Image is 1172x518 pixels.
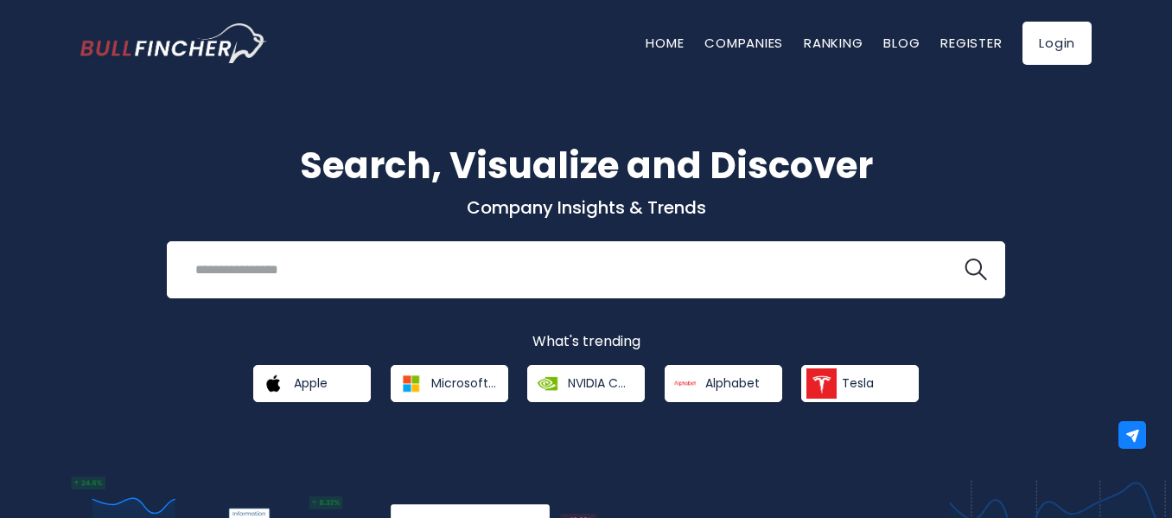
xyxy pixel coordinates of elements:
[80,23,266,63] a: Go to homepage
[80,23,267,63] img: Bullfincher logo
[431,375,496,391] span: Microsoft Corporation
[80,138,1092,193] h1: Search, Visualize and Discover
[253,365,371,402] a: Apple
[80,333,1092,351] p: What's trending
[940,34,1002,52] a: Register
[294,375,328,391] span: Apple
[568,375,633,391] span: NVIDIA Corporation
[801,365,919,402] a: Tesla
[883,34,920,52] a: Blog
[705,375,760,391] span: Alphabet
[646,34,684,52] a: Home
[965,259,987,281] img: search icon
[804,34,863,52] a: Ranking
[704,34,783,52] a: Companies
[665,365,782,402] a: Alphabet
[391,365,508,402] a: Microsoft Corporation
[527,365,645,402] a: NVIDIA Corporation
[842,375,874,391] span: Tesla
[1022,22,1092,65] a: Login
[80,196,1092,219] p: Company Insights & Trends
